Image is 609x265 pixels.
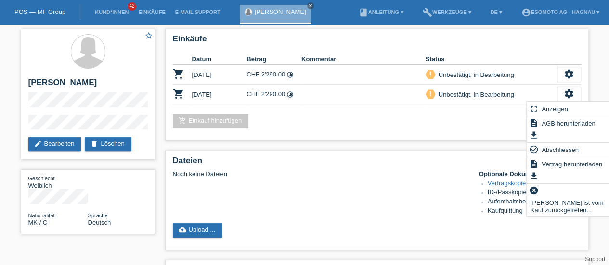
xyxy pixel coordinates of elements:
[485,9,506,15] a: DE ▾
[436,70,514,80] div: Unbestätigt, in Bearbeitung
[179,117,186,125] i: add_shopping_cart
[423,8,432,17] i: build
[301,53,426,65] th: Kommentar
[28,213,55,218] span: Nationalität
[28,78,148,92] h2: [PERSON_NAME]
[479,170,581,177] h4: Optionale Dokumente
[28,219,48,226] span: Mazedonien / C / 30.10.2005
[436,89,514,100] div: Unbestätigt, in Bearbeitung
[488,198,581,207] li: Aufenthaltsbewilligung
[173,223,222,238] a: cloud_uploadUpload ...
[308,3,313,8] i: close
[85,137,131,151] a: deleteLöschen
[246,53,301,65] th: Betrag
[173,170,467,177] div: Noch keine Dateien
[427,71,434,77] i: priority_high
[564,69,574,79] i: settings
[255,8,306,15] a: [PERSON_NAME]
[179,226,186,234] i: cloud_upload
[28,137,81,151] a: editBearbeiten
[426,53,557,65] th: Status
[90,9,133,15] a: Kund*innen
[359,8,368,17] i: book
[192,53,247,65] th: Datum
[529,118,539,128] i: description
[144,31,153,41] a: star_border
[521,8,531,17] i: account_circle
[173,34,581,49] h2: Einkäufe
[173,114,249,128] a: add_shopping_cartEinkauf hinzufügen
[354,9,408,15] a: bookAnleitung ▾
[517,9,604,15] a: account_circleEsomoto AG - Hagnau ▾
[144,31,153,40] i: star_border
[540,117,596,129] span: AGB herunterladen
[173,68,184,80] i: POSP00021545
[88,219,111,226] span: Deutsch
[540,103,569,114] span: Anzeigen
[88,213,108,218] span: Sprache
[170,9,225,15] a: E-Mail Support
[14,8,65,15] a: POS — MF Group
[529,104,539,114] i: fullscreen
[91,140,98,148] i: delete
[488,207,581,216] li: Kaufquittung
[246,85,301,104] td: CHF 2'290.00
[28,175,88,189] div: Weiblich
[173,88,184,100] i: POSP00028588
[286,71,294,78] i: Fixe Raten (24 Raten)
[34,140,42,148] i: edit
[28,176,55,181] span: Geschlecht
[286,91,294,98] i: Fixe Raten (24 Raten)
[564,88,574,99] i: settings
[128,2,136,11] span: 42
[307,2,314,9] a: close
[427,90,434,97] i: priority_high
[246,65,301,85] td: CHF 2'290.00
[488,179,567,187] a: Vertragskopie (POWERPAY)
[418,9,476,15] a: buildWerkzeuge ▾
[529,130,539,140] i: get_app
[488,189,581,198] li: ID-/Passkopie
[133,9,170,15] a: Einkäufe
[173,156,581,170] h2: Dateien
[192,85,247,104] td: [DATE]
[192,65,247,85] td: [DATE]
[585,256,605,263] a: Support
